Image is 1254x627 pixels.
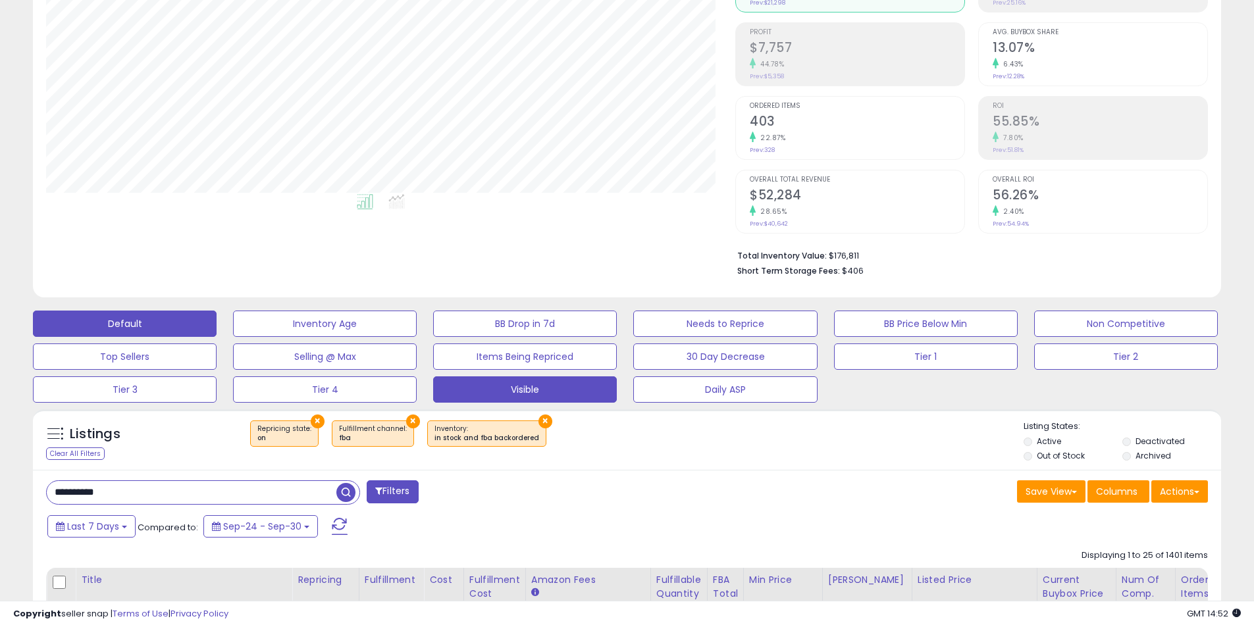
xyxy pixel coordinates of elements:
p: Listing States: [1024,420,1221,433]
small: Prev: $40,642 [750,220,788,228]
div: Num of Comp. [1122,573,1170,601]
label: Out of Stock [1037,450,1085,461]
small: 28.65% [756,207,787,216]
button: Items Being Repriced [433,343,617,370]
label: Archived [1136,450,1171,461]
button: Tier 3 [33,376,217,403]
span: 2025-10-8 14:52 GMT [1187,607,1241,620]
div: Fulfillment Cost [469,573,520,601]
small: 22.87% [756,133,785,143]
button: Tier 1 [834,343,1018,370]
span: Overall ROI [993,176,1207,184]
button: Top Sellers [33,343,217,370]
div: fba [339,434,407,443]
button: Non Competitive [1034,311,1218,337]
div: [PERSON_NAME] [828,573,906,587]
h5: Listings [70,425,120,443]
button: Daily ASP [633,376,817,403]
span: Inventory : [434,424,539,443]
a: Privacy Policy [170,607,228,620]
h2: 55.85% [993,114,1207,132]
button: Last 7 Days [47,515,136,538]
small: Prev: 51.81% [993,146,1024,154]
small: Prev: 328 [750,146,775,154]
h2: 403 [750,114,964,132]
div: Displaying 1 to 25 of 1401 items [1082,549,1208,562]
strong: Copyright [13,607,61,620]
button: 30 Day Decrease [633,343,817,370]
button: Tier 2 [1034,343,1218,370]
button: Needs to Reprice [633,311,817,337]
button: BB Price Below Min [834,311,1018,337]
button: Filters [367,480,418,503]
button: Default [33,311,217,337]
a: Terms of Use [113,607,169,620]
small: Prev: 12.28% [993,72,1024,80]
button: Selling @ Max [233,343,417,370]
div: Ordered Items [1181,573,1229,601]
div: Fulfillable Quantity [656,573,702,601]
button: Tier 4 [233,376,417,403]
li: $176,811 [737,247,1198,263]
span: ROI [993,103,1207,110]
button: × [311,414,325,428]
span: Compared to: [138,521,198,534]
span: Fulfillment channel : [339,424,407,443]
div: Repricing [298,573,353,587]
span: Sep-24 - Sep-30 [223,520,301,533]
label: Deactivated [1136,436,1185,447]
div: Min Price [749,573,817,587]
span: Ordered Items [750,103,964,110]
small: Prev: 54.94% [993,220,1029,228]
button: Actions [1151,480,1208,503]
button: Sep-24 - Sep-30 [203,515,318,538]
span: Avg. Buybox Share [993,29,1207,36]
button: Inventory Age [233,311,417,337]
small: Prev: $5,358 [750,72,784,80]
div: Title [81,573,286,587]
div: Cost [429,573,458,587]
small: 2.40% [999,207,1024,216]
button: Save View [1017,480,1085,503]
div: Current Buybox Price [1043,573,1110,601]
div: on [257,434,311,443]
small: Amazon Fees. [531,587,539,599]
h2: $52,284 [750,188,964,205]
small: 6.43% [999,59,1024,69]
span: Profit [750,29,964,36]
button: × [538,414,552,428]
h2: 13.07% [993,40,1207,58]
div: Listed Price [918,573,1032,587]
h2: $7,757 [750,40,964,58]
button: Columns [1087,480,1149,503]
span: Columns [1096,485,1137,498]
span: Overall Total Revenue [750,176,964,184]
b: Short Term Storage Fees: [737,265,840,276]
small: 7.80% [999,133,1024,143]
label: Active [1037,436,1061,447]
button: BB Drop in 7d [433,311,617,337]
div: FBA Total Qty [713,573,738,614]
span: $406 [842,264,864,277]
button: × [406,414,420,428]
div: Amazon Fees [531,573,645,587]
div: Clear All Filters [46,447,105,460]
span: Last 7 Days [67,520,119,533]
h2: 56.26% [993,188,1207,205]
span: Repricing state : [257,424,311,443]
div: Fulfillment [365,573,418,587]
button: Visible [433,376,617,403]
b: Total Inventory Value: [737,250,827,261]
div: seller snap | | [13,608,228,620]
small: 44.78% [756,59,784,69]
div: in stock and fba backordered [434,434,539,443]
